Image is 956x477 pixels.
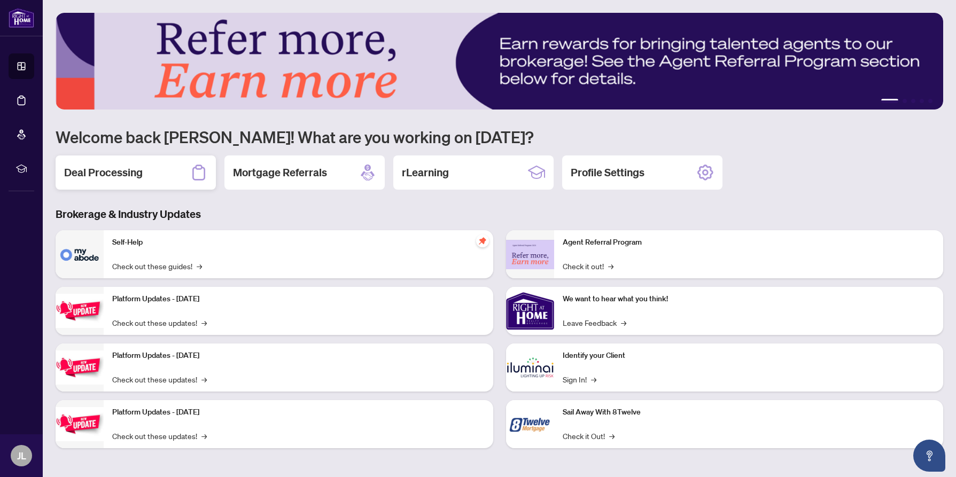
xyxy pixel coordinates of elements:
[56,207,943,222] h3: Brokerage & Industry Updates
[112,373,207,385] a: Check out these updates!→
[402,165,449,180] h2: rLearning
[112,293,485,305] p: Platform Updates - [DATE]
[608,260,613,272] span: →
[571,165,644,180] h2: Profile Settings
[563,406,935,418] p: Sail Away With 8Twelve
[201,317,207,329] span: →
[591,373,596,385] span: →
[64,165,143,180] h2: Deal Processing
[112,237,485,248] p: Self-Help
[563,430,615,442] a: Check it Out!→
[609,430,615,442] span: →
[881,99,898,103] button: 1
[56,13,943,110] img: Slide 0
[563,350,935,362] p: Identify your Client
[563,260,613,272] a: Check it out!→
[903,99,907,103] button: 2
[112,350,485,362] p: Platform Updates - [DATE]
[56,230,104,278] img: Self-Help
[56,407,104,441] img: Platform Updates - June 23, 2025
[913,440,945,472] button: Open asap
[928,99,932,103] button: 5
[920,99,924,103] button: 4
[112,317,207,329] a: Check out these updates!→
[112,430,207,442] a: Check out these updates!→
[506,400,554,448] img: Sail Away With 8Twelve
[112,406,485,418] p: Platform Updates - [DATE]
[506,240,554,269] img: Agent Referral Program
[563,373,596,385] a: Sign In!→
[201,373,207,385] span: →
[506,287,554,335] img: We want to hear what you think!
[9,8,34,28] img: logo
[17,448,26,463] span: JL
[56,294,104,327] img: Platform Updates - July 21, 2025
[563,317,626,329] a: Leave Feedback→
[476,234,489,247] span: pushpin
[911,99,915,103] button: 3
[197,260,202,272] span: →
[506,343,554,392] img: Identify your Client
[56,350,104,384] img: Platform Updates - July 8, 2025
[201,430,207,442] span: →
[112,260,202,272] a: Check out these guides!→
[56,127,943,147] h1: Welcome back [PERSON_NAME]! What are you working on [DATE]?
[233,165,327,180] h2: Mortgage Referrals
[563,293,935,305] p: We want to hear what you think!
[621,317,626,329] span: →
[563,237,935,248] p: Agent Referral Program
